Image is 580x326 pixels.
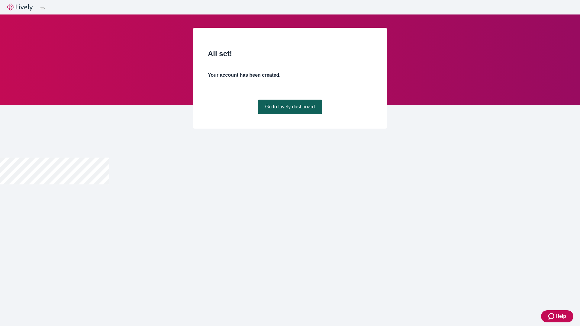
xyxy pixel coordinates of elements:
img: Lively [7,4,33,11]
h2: All set! [208,48,372,59]
button: Zendesk support iconHelp [541,310,573,322]
button: Log out [40,8,45,9]
svg: Zendesk support icon [548,313,556,320]
h4: Your account has been created. [208,72,372,79]
a: Go to Lively dashboard [258,100,322,114]
span: Help [556,313,566,320]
